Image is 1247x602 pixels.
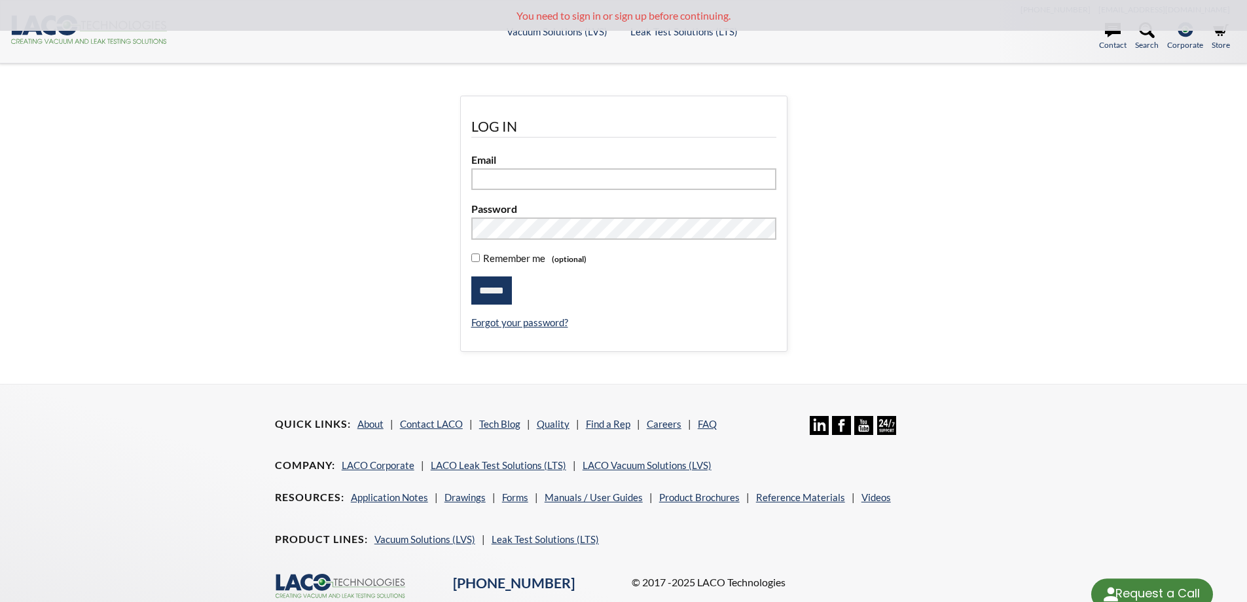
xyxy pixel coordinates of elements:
[877,416,896,435] img: 24/7 Support Icon
[453,574,575,592] a: [PHONE_NUMBER]
[507,26,607,37] a: Vacuum Solutions (LVS)
[471,200,776,217] label: Password
[471,151,776,168] label: Email
[275,459,335,472] h4: Company
[583,459,712,471] a: LACO Vacuum Solutions (LVS)
[275,417,351,431] h4: Quick Links
[502,491,528,503] a: Forms
[659,491,740,503] a: Product Brochures
[480,252,545,264] span: Remember me
[351,491,428,503] a: Application Notes
[471,254,480,262] input: Remember me
[632,574,973,591] p: © 2017 -2025 LACO Technologies
[444,491,486,503] a: Drawings
[471,316,568,328] a: Forgot your password?
[471,117,776,138] legend: Log In
[1212,22,1230,51] a: Store
[357,418,384,430] a: About
[374,533,475,545] a: Vacuum Solutions (LVS)
[630,26,738,37] a: Leak Test Solutions (LTS)
[537,418,569,430] a: Quality
[431,459,566,471] a: LACO Leak Test Solutions (LTS)
[698,418,717,430] a: FAQ
[861,491,891,503] a: Videos
[1167,39,1203,51] span: Corporate
[586,418,630,430] a: Find a Rep
[647,418,681,430] a: Careers
[275,533,368,546] h4: Product Lines
[400,418,463,430] a: Contact LACO
[1135,22,1159,51] a: Search
[492,533,599,545] a: Leak Test Solutions (LTS)
[756,491,845,503] a: Reference Materials
[545,491,643,503] a: Manuals / User Guides
[877,425,896,437] a: 24/7 Support
[342,459,414,471] a: LACO Corporate
[479,418,520,430] a: Tech Blog
[275,491,344,504] h4: Resources
[1099,22,1127,51] a: Contact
